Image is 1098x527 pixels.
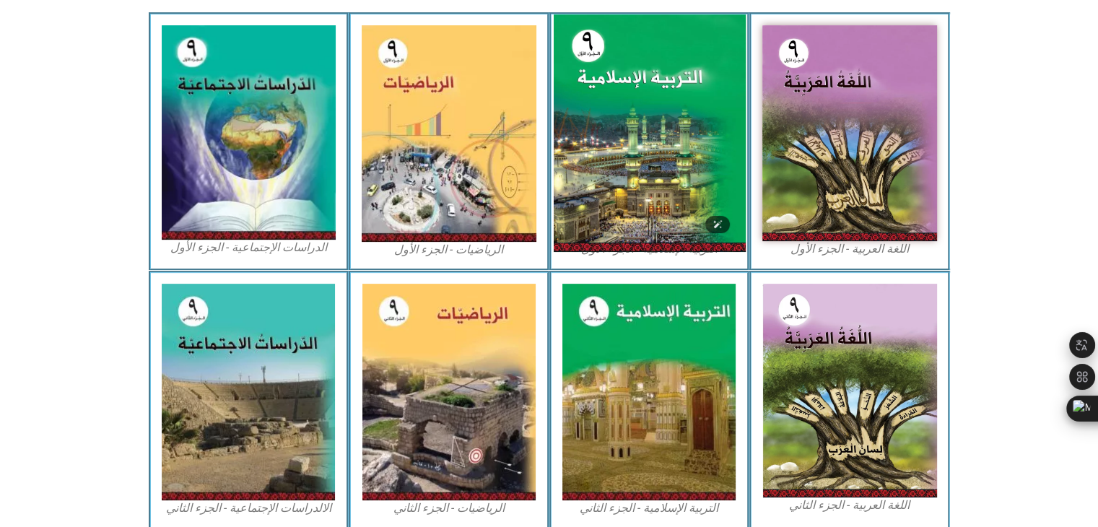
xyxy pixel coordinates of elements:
[562,500,737,516] figcaption: التربية الإسلامية - الجزء الثاني
[362,242,536,258] figcaption: الرياضيات - الجزء الأول​
[162,500,336,516] figcaption: الالدراسات الإجتماعية - الجزء الثاني
[762,241,937,257] figcaption: اللغة العربية - الجزء الأول​
[762,497,937,513] figcaption: اللغة العربية - الجزء الثاني
[362,500,536,516] figcaption: الرياضيات - الجزء الثاني
[162,240,336,256] figcaption: الدراسات الإجتماعية - الجزء الأول​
